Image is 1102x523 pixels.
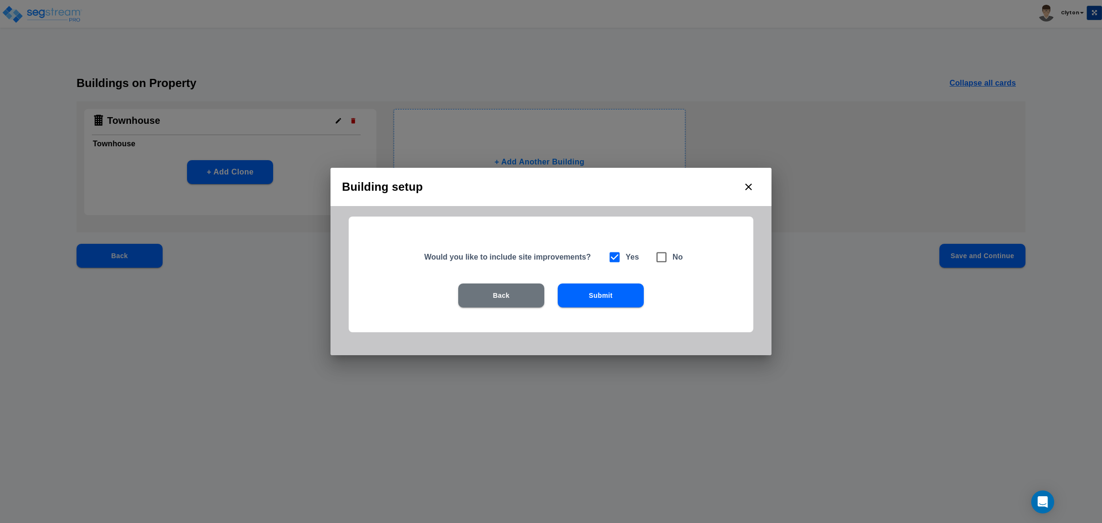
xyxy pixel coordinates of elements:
[424,252,596,262] h5: Would you like to include site improvements?
[458,283,544,307] button: Back
[626,251,639,264] h6: Yes
[558,283,644,307] button: Submit
[1031,490,1054,513] div: Open Intercom Messenger
[331,168,771,206] h2: Building setup
[737,175,760,198] button: close
[672,251,683,264] h6: No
